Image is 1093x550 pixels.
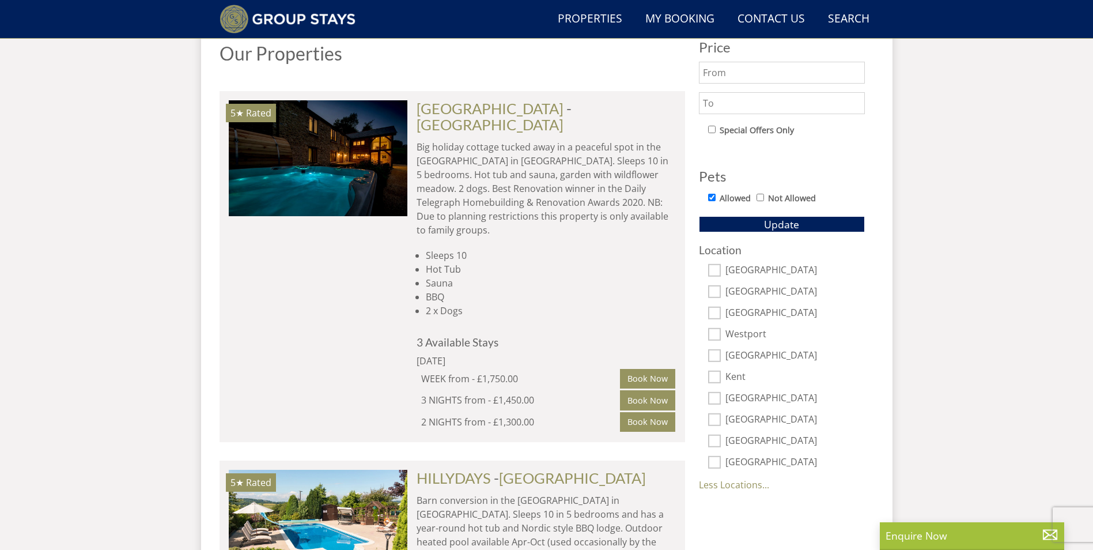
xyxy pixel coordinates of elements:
label: Not Allowed [768,192,816,205]
a: Contact Us [733,6,810,32]
a: HILLYDAYS [417,469,491,487]
a: Search [823,6,874,32]
label: Allowed [720,192,751,205]
span: HILLYDAYS has a 5 star rating under the Quality in Tourism Scheme [230,476,244,489]
div: [DATE] [417,354,572,368]
a: 5★ Rated [229,100,407,216]
img: somerset-sleeping-12.original.jpg [229,100,407,216]
label: [GEOGRAPHIC_DATA] [725,307,865,320]
label: [GEOGRAPHIC_DATA] [725,286,865,299]
input: From [699,62,865,84]
a: Book Now [620,390,675,410]
span: Rated [246,476,271,489]
li: Sauna [426,276,676,290]
span: - [494,469,646,487]
label: [GEOGRAPHIC_DATA] [725,350,865,363]
h3: Price [699,40,865,55]
label: Special Offers Only [720,124,794,137]
h3: Pets [699,169,865,184]
a: [GEOGRAPHIC_DATA] [499,469,646,487]
span: Update [764,217,799,231]
span: - [417,100,572,133]
label: Kent [725,371,865,384]
img: Group Stays [220,5,356,33]
label: [GEOGRAPHIC_DATA] [725,414,865,427]
p: Enquire Now [886,528,1058,543]
input: To [699,92,865,114]
h1: Our Properties [220,43,685,63]
h3: Location [699,244,865,256]
a: [GEOGRAPHIC_DATA] [417,100,563,117]
h4: 3 Available Stays [417,336,676,348]
button: Update [699,216,865,232]
div: 3 NIGHTS from - £1,450.00 [421,393,621,407]
label: [GEOGRAPHIC_DATA] [725,393,865,405]
label: [GEOGRAPHIC_DATA] [725,265,865,277]
div: 2 NIGHTS from - £1,300.00 [421,415,621,429]
label: Westport [725,329,865,341]
li: Hot Tub [426,262,676,276]
span: OTTERHEAD HOUSE has a 5 star rating under the Quality in Tourism Scheme [230,107,244,119]
a: Book Now [620,369,675,389]
li: Sleeps 10 [426,248,676,262]
div: WEEK from - £1,750.00 [421,372,621,386]
a: Properties [553,6,627,32]
label: [GEOGRAPHIC_DATA] [725,457,865,469]
a: Less Locations... [699,479,769,491]
a: [GEOGRAPHIC_DATA] [417,116,563,133]
label: [GEOGRAPHIC_DATA] [725,435,865,448]
li: BBQ [426,290,676,304]
p: Big holiday cottage tucked away in a peaceful spot in the [GEOGRAPHIC_DATA] in [GEOGRAPHIC_DATA].... [417,140,676,237]
li: 2 x Dogs [426,304,676,318]
a: Book Now [620,412,675,432]
span: Rated [246,107,271,119]
a: My Booking [641,6,719,32]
